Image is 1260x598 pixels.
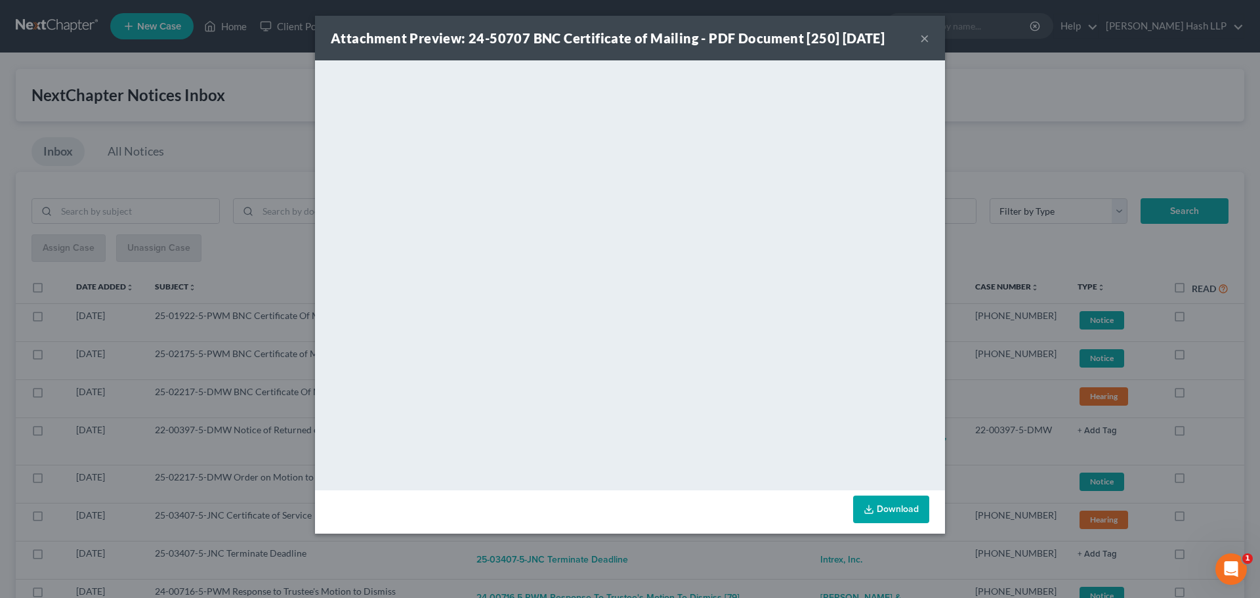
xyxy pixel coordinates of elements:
a: Download [853,496,929,523]
span: 1 [1242,553,1253,564]
strong: Attachment Preview: 24-50707 BNC Certificate of Mailing - PDF Document [250] [DATE] [331,30,885,46]
iframe: Intercom live chat [1215,553,1247,585]
button: × [920,30,929,46]
iframe: <object ng-attr-data='[URL][DOMAIN_NAME]' type='application/pdf' width='100%' height='650px'></ob... [315,60,945,487]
